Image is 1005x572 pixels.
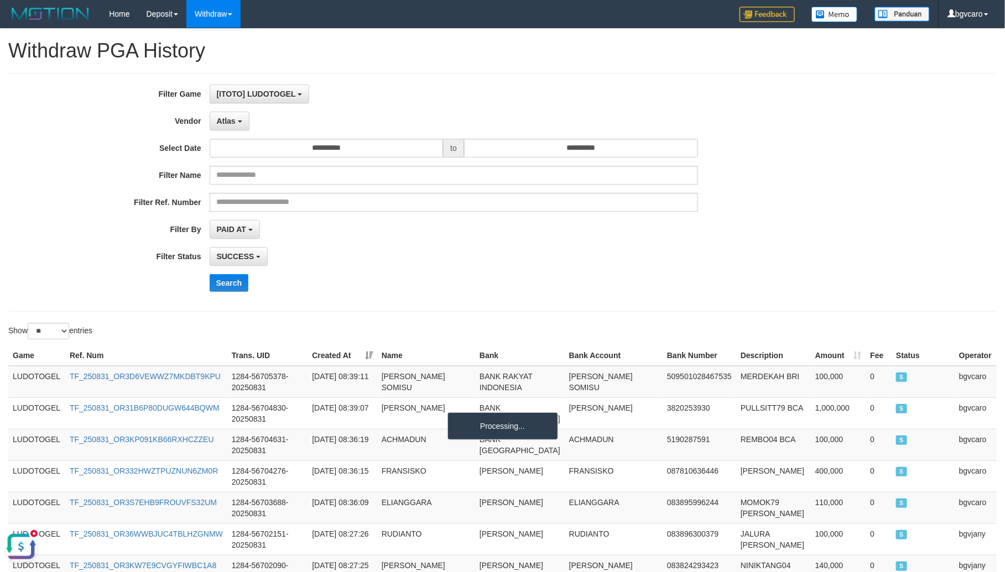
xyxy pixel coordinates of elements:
[663,460,736,492] td: 087810636446
[663,429,736,460] td: 5190287591
[210,85,310,103] button: [ITOTO] LUDOTOGEL
[227,429,308,460] td: 1284-56704631-20250831
[955,492,997,523] td: bgvcaro
[65,345,227,366] th: Ref. Num
[8,6,92,22] img: MOTION_logo.png
[955,523,997,555] td: bgvjany
[8,397,65,429] td: LUDOTOGEL
[866,523,892,555] td: 0
[8,460,65,492] td: LUDOTOGEL
[475,492,565,523] td: [PERSON_NAME]
[217,225,246,234] span: PAID AT
[736,523,811,555] td: JALURA [PERSON_NAME]
[663,366,736,398] td: 509501028467535
[565,523,663,555] td: RUDIANTO
[811,366,866,398] td: 100,000
[8,40,997,62] h1: Withdraw PGA History
[866,366,892,398] td: 0
[866,345,892,366] th: Fee
[896,404,907,413] span: SUCCESS
[227,523,308,555] td: 1284-56702151-20250831
[475,366,565,398] td: BANK RAKYAT INDONESIA
[866,492,892,523] td: 0
[227,460,308,492] td: 1284-56704276-20250831
[955,460,997,492] td: bgvcaro
[565,366,663,398] td: [PERSON_NAME] SOMISU
[811,7,858,22] img: Button%20Memo.svg
[663,523,736,555] td: 083896300379
[4,4,38,38] button: Open LiveChat chat widget
[70,435,214,444] a: TF_250831_OR3KP091KB66RXHCZZEU
[210,112,249,130] button: Atlas
[565,460,663,492] td: FRANSISKO
[811,492,866,523] td: 110,000
[308,523,377,555] td: [DATE] 08:27:26
[28,323,69,339] select: Showentries
[217,252,254,261] span: SUCCESS
[736,397,811,429] td: PULLSITT79 BCA
[70,466,218,475] a: TF_250831_OR332HWZTPUZNUN6ZM0R
[8,323,92,339] label: Show entries
[811,345,866,366] th: Amount: activate to sort column ascending
[740,7,795,22] img: Feedback.jpg
[955,397,997,429] td: bgvcaro
[8,523,65,555] td: LUDOTOGEL
[70,561,216,570] a: TF_250831_OR3KW7E9CVGYFIWBC1A8
[210,274,249,292] button: Search
[663,345,736,366] th: Bank Number
[811,460,866,492] td: 400,000
[70,529,223,538] a: TF_250831_OR36WWBJUC4TBLHZGNMW
[377,523,475,555] td: RUDIANTO
[565,492,663,523] td: ELIANGGARA
[866,397,892,429] td: 0
[217,90,296,98] span: [ITOTO] LUDOTOGEL
[896,435,907,445] span: SUCCESS
[447,412,558,440] div: Processing...
[811,523,866,555] td: 100,000
[663,397,736,429] td: 3820253930
[308,397,377,429] td: [DATE] 08:39:07
[811,397,866,429] td: 1,000,000
[896,498,907,508] span: SUCCESS
[227,366,308,398] td: 1284-56705378-20250831
[8,345,65,366] th: Game
[896,467,907,476] span: SUCCESS
[565,429,663,460] td: ACHMADUN
[475,345,565,366] th: Bank
[736,492,811,523] td: MOMOK79 [PERSON_NAME]
[475,429,565,460] td: BANK [GEOGRAPHIC_DATA]
[8,366,65,398] td: LUDOTOGEL
[308,460,377,492] td: [DATE] 08:36:15
[663,492,736,523] td: 083895996244
[70,403,220,412] a: TF_250831_OR31B6P80DUGW644BQWM
[475,523,565,555] td: [PERSON_NAME]
[565,397,663,429] td: [PERSON_NAME]
[475,397,565,429] td: BANK [GEOGRAPHIC_DATA]
[227,345,308,366] th: Trans. UID
[227,397,308,429] td: 1284-56704830-20250831
[736,366,811,398] td: MERDEKAH BRI
[736,345,811,366] th: Description
[896,561,907,571] span: SUCCESS
[377,345,475,366] th: Name
[896,530,907,539] span: SUCCESS
[377,460,475,492] td: FRANSISKO
[377,366,475,398] td: [PERSON_NAME] SOMISU
[8,429,65,460] td: LUDOTOGEL
[736,460,811,492] td: [PERSON_NAME]
[308,366,377,398] td: [DATE] 08:39:11
[866,460,892,492] td: 0
[308,492,377,523] td: [DATE] 08:36:09
[443,139,464,158] span: to
[70,372,221,381] a: TF_250831_OR3D6VEWWZ7MKDBT9KPU
[892,345,955,366] th: Status
[811,429,866,460] td: 100,000
[29,3,39,13] div: new message indicator
[475,460,565,492] td: [PERSON_NAME]
[955,345,997,366] th: Operator
[217,117,236,125] span: Atlas
[955,366,997,398] td: bgvcaro
[896,372,907,382] span: SUCCESS
[565,345,663,366] th: Bank Account
[874,7,930,22] img: panduan.png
